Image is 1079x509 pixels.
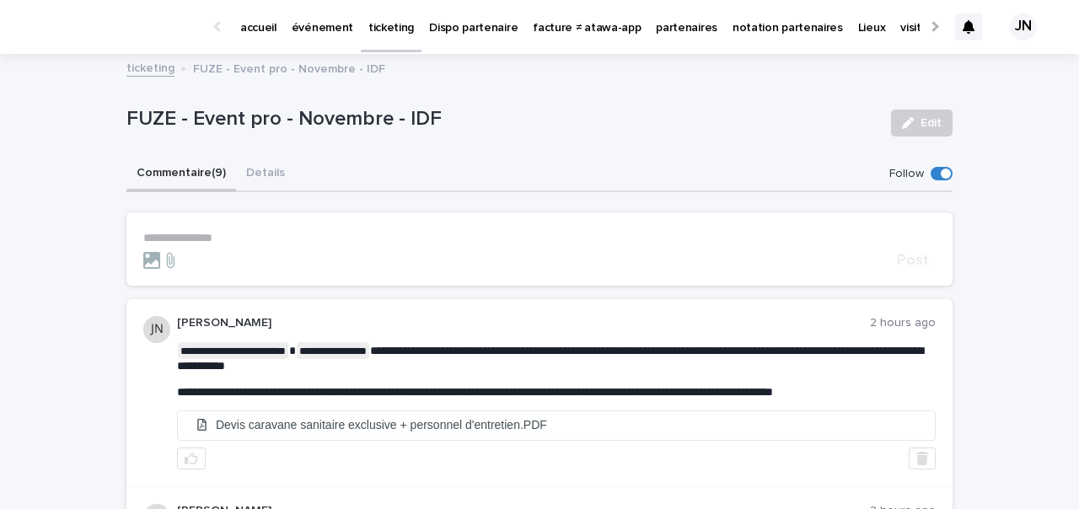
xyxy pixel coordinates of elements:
[889,167,924,181] p: Follow
[126,157,236,192] button: Commentaire (9)
[34,10,197,44] img: Ls34BcGeRexTGTNfXpUC
[126,107,878,131] p: FUZE - Event pro - Novembre - IDF
[177,447,206,469] button: like this post
[178,411,935,439] li: Devis caravane sanitaire exclusive + personnel d'entretien.PDF
[126,57,174,77] a: ticketing
[890,253,936,268] button: Post
[921,117,942,129] span: Edit
[193,58,385,77] p: FUZE - Event pro - Novembre - IDF
[891,110,953,137] button: Edit
[236,157,295,192] button: Details
[178,411,935,440] a: Devis caravane sanitaire exclusive + personnel d'entretien.PDF
[1010,13,1037,40] div: JN
[177,316,870,330] p: [PERSON_NAME]
[909,447,936,469] button: Delete post
[897,253,929,268] span: Post
[870,316,936,330] p: 2 hours ago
